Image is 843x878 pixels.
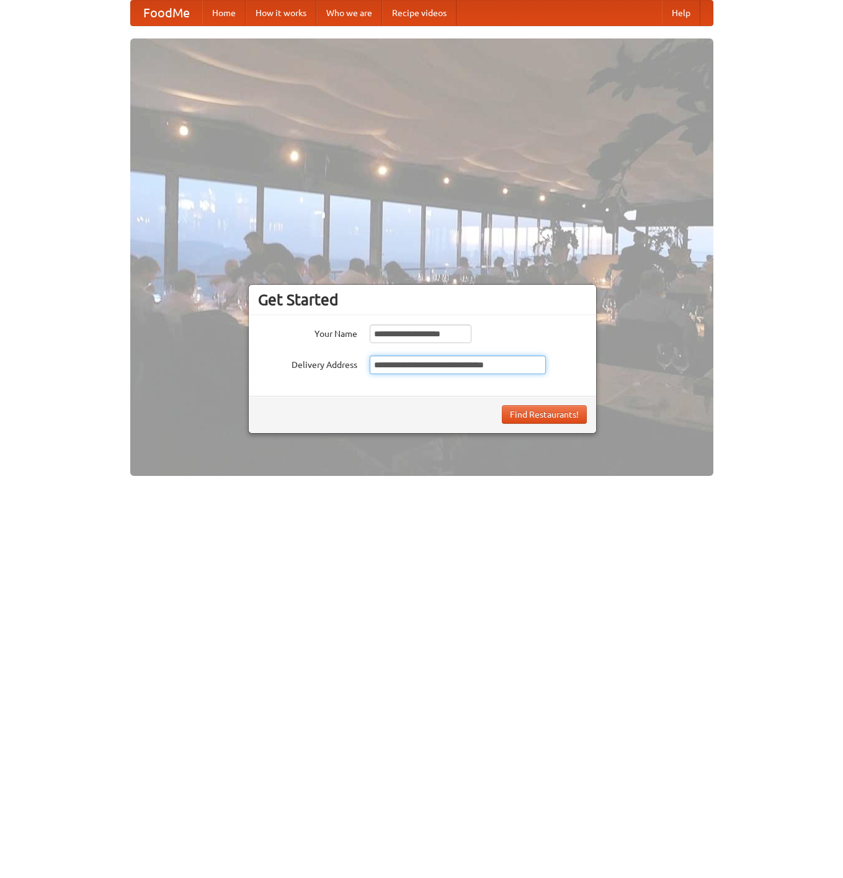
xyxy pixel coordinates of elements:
a: Recipe videos [382,1,457,25]
a: Who we are [316,1,382,25]
h3: Get Started [258,290,587,309]
a: How it works [246,1,316,25]
button: Find Restaurants! [502,405,587,424]
a: FoodMe [131,1,202,25]
a: Home [202,1,246,25]
label: Your Name [258,325,357,340]
label: Delivery Address [258,356,357,371]
a: Help [662,1,700,25]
